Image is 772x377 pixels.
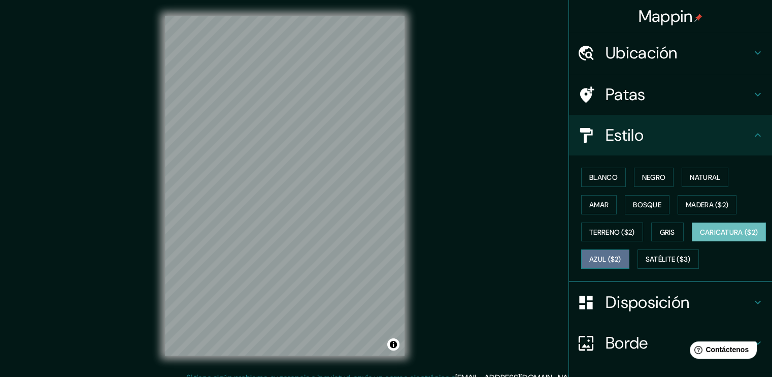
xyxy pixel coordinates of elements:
font: Ubicación [606,42,678,64]
font: Caricatura ($2) [700,228,758,237]
font: Madera ($2) [686,200,728,209]
div: Disposición [569,282,772,323]
button: Caricatura ($2) [692,223,766,242]
img: pin-icon.png [694,14,702,22]
font: Satélite ($3) [646,255,691,264]
canvas: Mapa [165,16,405,356]
button: Azul ($2) [581,249,629,269]
button: Negro [634,168,674,187]
div: Patas [569,74,772,115]
font: Bosque [633,200,661,209]
font: Gris [660,228,675,237]
font: Amar [589,200,609,209]
button: Blanco [581,168,626,187]
font: Natural [690,173,720,182]
font: Borde [606,332,648,354]
font: Blanco [589,173,618,182]
font: Disposición [606,292,689,313]
font: Estilo [606,124,644,146]
button: Amar [581,195,617,214]
font: Patas [606,84,646,105]
font: Azul ($2) [589,255,621,264]
div: Estilo [569,115,772,155]
div: Borde [569,323,772,363]
button: Activar o desactivar atribución [387,338,399,351]
button: Terreno ($2) [581,223,643,242]
button: Gris [651,223,684,242]
button: Bosque [625,195,669,214]
iframe: Lanzador de widgets de ayuda [682,337,761,366]
button: Satélite ($3) [637,249,699,269]
div: Ubicación [569,33,772,73]
font: Mappin [639,6,693,27]
font: Negro [642,173,666,182]
font: Terreno ($2) [589,228,635,237]
button: Natural [682,168,728,187]
button: Madera ($2) [678,195,736,214]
